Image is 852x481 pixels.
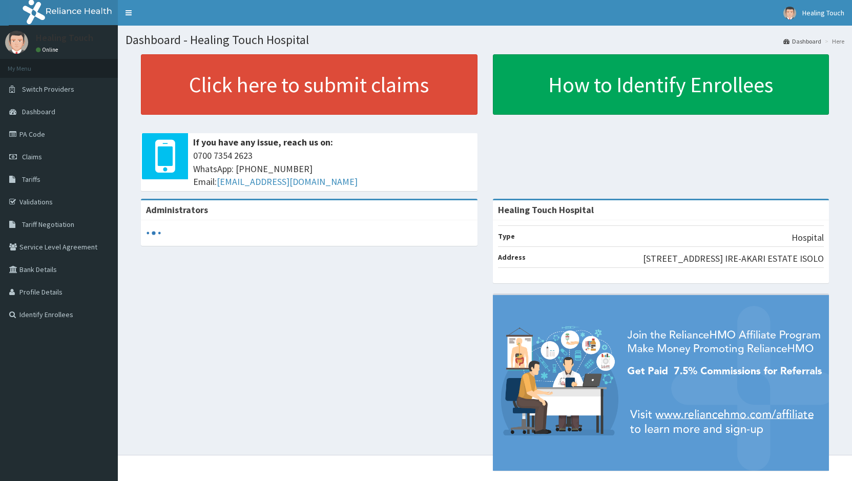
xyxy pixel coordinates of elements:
[493,54,829,115] a: How to Identify Enrollees
[802,8,844,17] span: Healing Touch
[783,7,796,19] img: User Image
[36,33,93,43] p: Healing Touch
[141,54,477,115] a: Click here to submit claims
[783,37,821,46] a: Dashboard
[146,204,208,216] b: Administrators
[36,46,60,53] a: Online
[498,232,515,241] b: Type
[193,149,472,189] span: 0700 7354 2623 WhatsApp: [PHONE_NUMBER] Email:
[792,231,824,244] p: Hospital
[22,152,42,161] span: Claims
[643,252,824,265] p: [STREET_ADDRESS] IRE-AKARI ESTATE ISOLO
[22,107,55,116] span: Dashboard
[146,225,161,241] svg: audio-loading
[498,253,526,262] b: Address
[498,204,594,216] strong: Healing Touch Hospital
[217,176,358,187] a: [EMAIL_ADDRESS][DOMAIN_NAME]
[22,220,74,229] span: Tariff Negotiation
[126,33,844,47] h1: Dashboard - Healing Touch Hospital
[193,136,333,148] b: If you have any issue, reach us on:
[822,37,844,46] li: Here
[493,295,829,471] img: provider-team-banner.png
[5,31,28,54] img: User Image
[22,85,74,94] span: Switch Providers
[22,175,40,184] span: Tariffs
